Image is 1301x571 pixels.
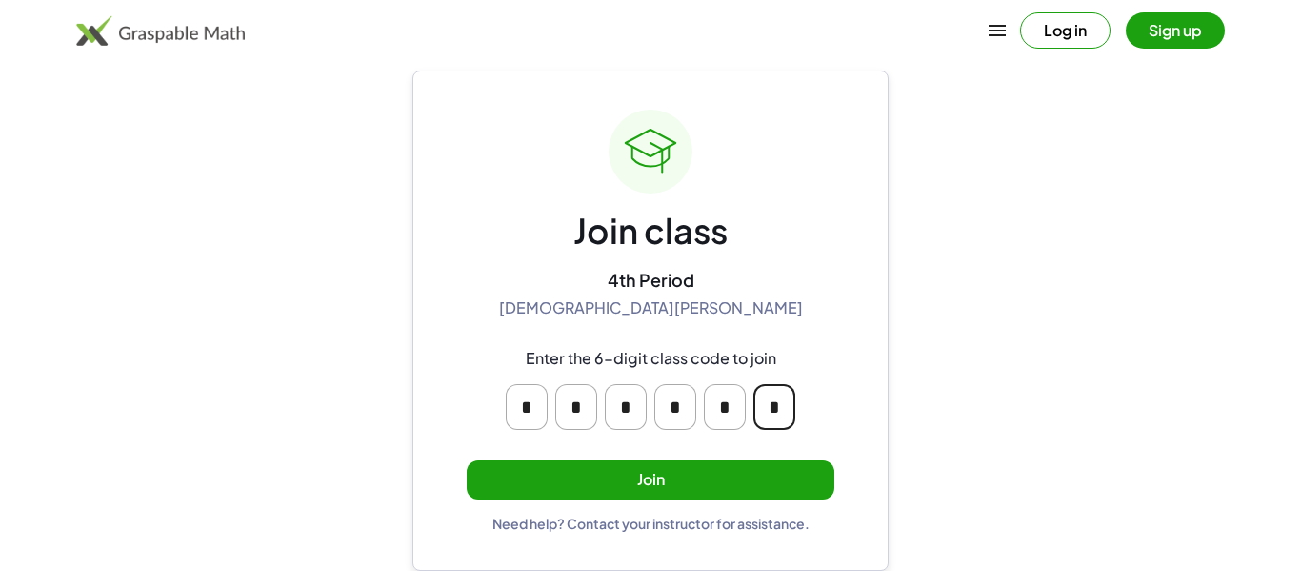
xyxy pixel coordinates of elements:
input: Please enter OTP character 6 [753,384,795,430]
div: Join class [573,209,728,254]
button: Sign up [1126,12,1225,49]
input: Please enter OTP character 3 [605,384,647,430]
button: Join [467,460,834,500]
input: Please enter OTP character 4 [654,384,696,430]
div: [DEMOGRAPHIC_DATA][PERSON_NAME] [499,298,803,318]
div: Enter the 6-digit class code to join [526,349,776,369]
button: Log in [1020,12,1111,49]
input: Please enter OTP character 1 [506,384,548,430]
input: Please enter OTP character 2 [555,384,597,430]
div: 4th Period [608,269,694,291]
div: Need help? Contact your instructor for assistance. [492,515,810,532]
input: Please enter OTP character 5 [704,384,746,430]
